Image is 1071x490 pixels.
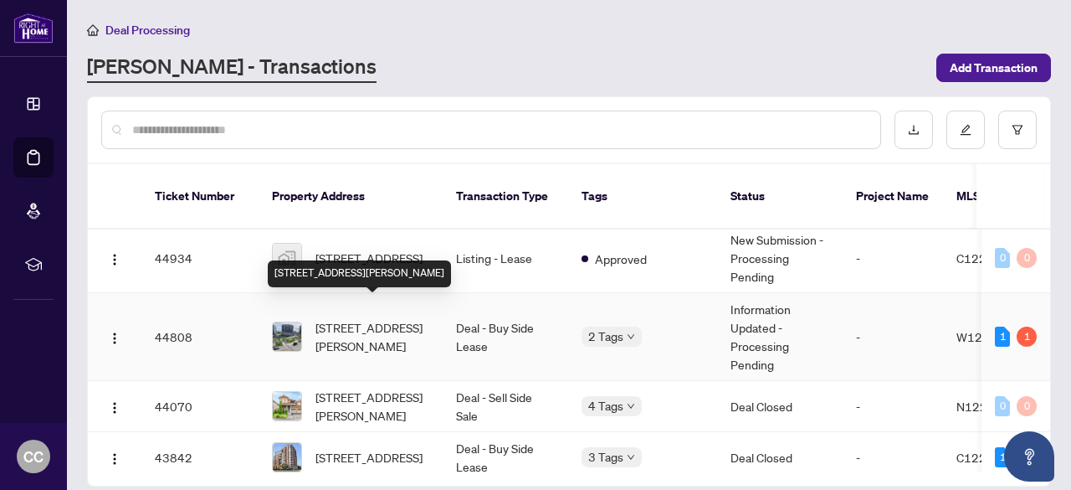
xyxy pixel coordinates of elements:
span: Add Transaction [950,54,1038,81]
td: - [843,293,943,381]
td: 44934 [141,224,259,293]
button: Logo [101,245,128,271]
div: 1 [995,327,1010,347]
td: 44808 [141,293,259,381]
th: Project Name [843,164,943,230]
td: Deal Closed [717,381,843,432]
div: [STREET_ADDRESS][PERSON_NAME] [268,260,451,287]
td: Deal Closed [717,432,843,483]
span: download [908,124,920,136]
td: Information Updated - Processing Pending [717,293,843,381]
span: Deal Processing [105,23,190,38]
button: Add Transaction [936,54,1051,82]
td: Deal - Buy Side Lease [443,432,568,483]
th: MLS # [943,164,1043,230]
span: C12218339 [956,450,1024,465]
img: Logo [108,332,121,345]
th: Tags [568,164,717,230]
div: 0 [995,396,1010,416]
span: [STREET_ADDRESS][PERSON_NAME] [315,388,429,425]
span: N12204177 [956,399,1025,414]
span: Approved [595,250,647,268]
span: 3 Tags [588,447,623,467]
img: thumbnail-img [273,392,301,420]
th: Property Address [259,164,443,230]
span: home [87,24,99,36]
td: - [843,432,943,483]
span: CC [23,445,44,468]
button: filter [998,111,1037,149]
span: [STREET_ADDRESS][PERSON_NAME] [315,318,429,355]
img: thumbnail-img [273,443,301,472]
span: [STREET_ADDRESS] [315,249,423,267]
a: [PERSON_NAME] - Transactions [87,53,377,83]
div: 1 [1017,327,1037,347]
td: - [843,381,943,432]
div: 0 [1017,248,1037,268]
span: down [627,402,635,410]
td: - [843,224,943,293]
img: Logo [108,452,121,466]
img: Logo [108,253,121,266]
span: edit [960,124,971,136]
span: down [627,453,635,462]
td: New Submission - Processing Pending [717,224,843,293]
th: Transaction Type [443,164,568,230]
td: Deal - Buy Side Lease [443,293,568,381]
th: Status [717,164,843,230]
button: edit [946,111,985,149]
span: W12274821 [956,329,1027,344]
button: Open asap [1004,431,1054,482]
span: [STREET_ADDRESS] [315,448,423,467]
div: 1 [995,447,1010,467]
img: thumbnail-img [273,322,301,351]
button: Logo [101,444,128,471]
td: 43842 [141,432,259,483]
span: 2 Tags [588,327,623,346]
span: C12297216 [956,250,1024,266]
span: 4 Tags [588,396,623,415]
img: logo [13,13,54,44]
span: filter [1012,124,1023,136]
th: Ticket Number [141,164,259,230]
img: thumbnail-img [273,244,301,272]
img: Logo [108,401,121,415]
div: 0 [1017,396,1037,416]
td: 44070 [141,381,259,432]
button: download [894,111,933,149]
div: 0 [995,248,1010,268]
span: down [627,333,635,341]
button: Logo [101,393,128,420]
td: Listing - Lease [443,224,568,293]
td: Deal - Sell Side Sale [443,381,568,432]
button: Logo [101,323,128,350]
